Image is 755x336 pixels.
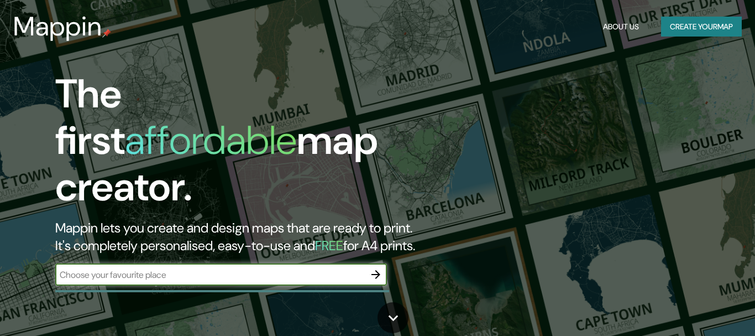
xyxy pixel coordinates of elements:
h1: affordable [125,115,297,166]
img: mappin-pin [102,29,111,38]
h2: Mappin lets you create and design maps that are ready to print. It's completely personalised, eas... [55,219,433,255]
h3: Mappin [13,11,102,42]
button: About Us [599,17,643,37]
button: Create yourmap [661,17,742,37]
h1: The first map creator. [55,71,433,219]
input: Choose your favourite place [55,268,365,281]
h5: FREE [315,237,343,254]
